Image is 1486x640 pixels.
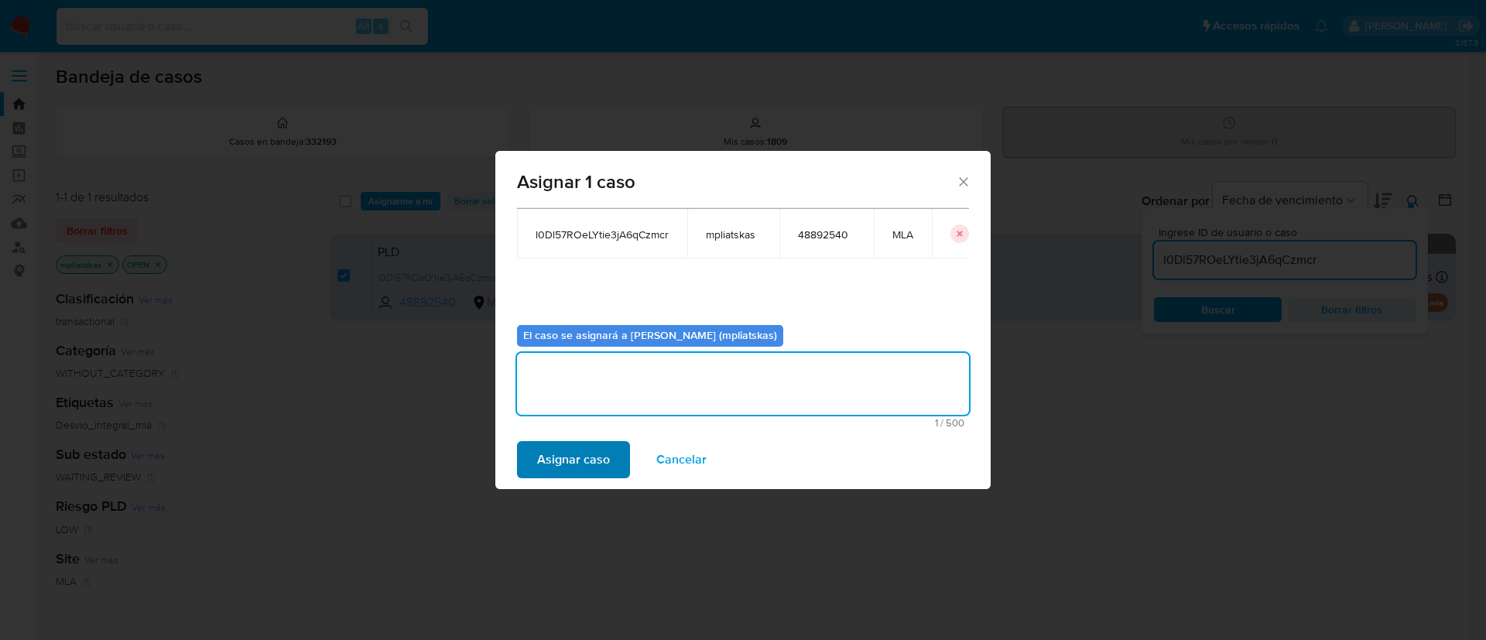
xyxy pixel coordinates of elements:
[706,228,761,241] span: mpliatskas
[656,443,707,477] span: Cancelar
[522,418,964,428] span: Máximo 500 caracteres
[523,327,777,343] b: El caso se asignará a [PERSON_NAME] (mpliatskas)
[537,443,610,477] span: Asignar caso
[956,174,970,188] button: Cerrar ventana
[495,151,991,489] div: assign-modal
[536,228,669,241] span: l0Dl57ROeLYtie3jA6qCzmcr
[798,228,855,241] span: 48892540
[517,173,956,191] span: Asignar 1 caso
[892,228,913,241] span: MLA
[517,441,630,478] button: Asignar caso
[950,224,969,243] button: icon-button
[636,441,727,478] button: Cancelar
